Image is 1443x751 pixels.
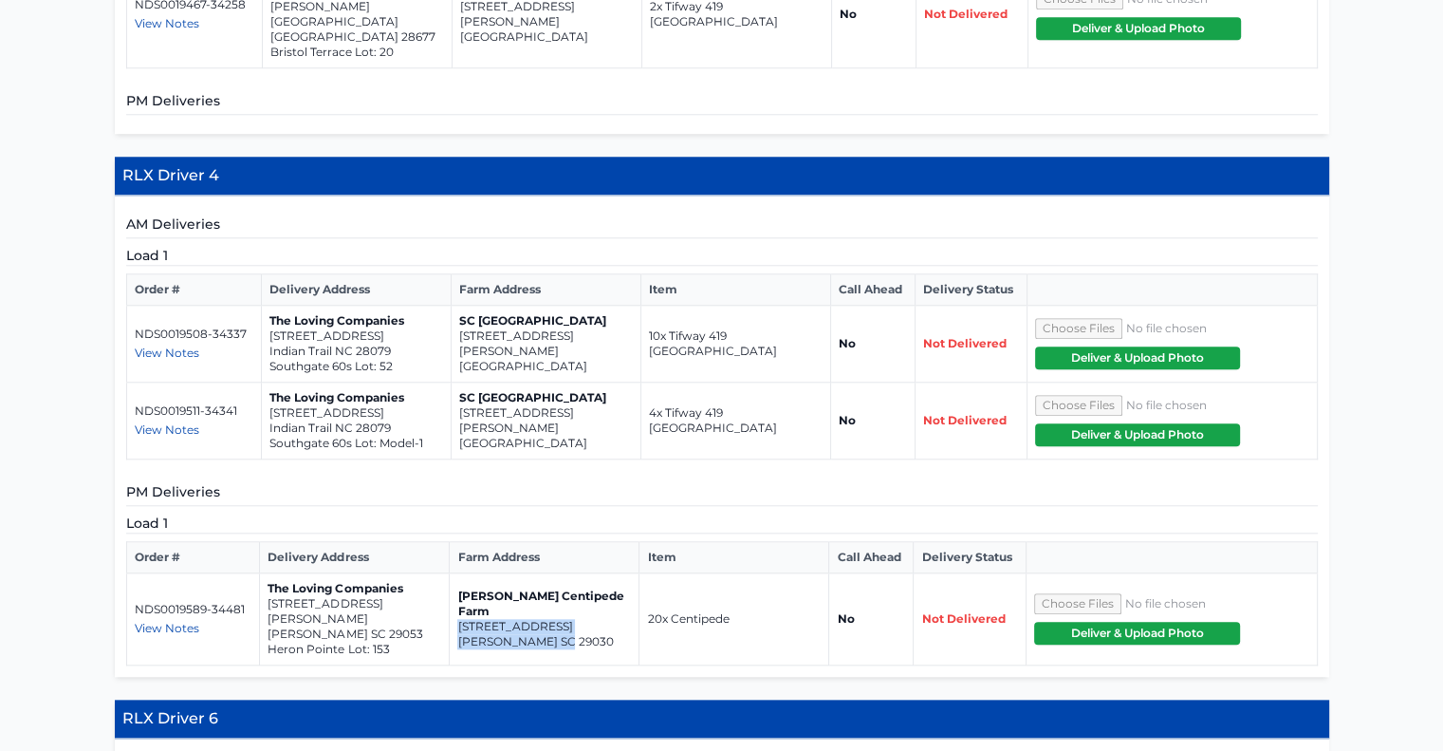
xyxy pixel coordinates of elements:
p: Heron Pointe Lot: 153 [268,642,441,657]
th: Delivery Address [262,274,452,306]
button: Deliver & Upload Photo [1035,423,1240,446]
p: [GEOGRAPHIC_DATA] [460,29,634,45]
p: [STREET_ADDRESS][PERSON_NAME] [459,405,633,436]
h5: PM Deliveries [126,91,1318,115]
p: NDS0019511-34341 [135,404,254,419]
p: [STREET_ADDRESS][PERSON_NAME] [459,329,633,359]
th: Item [641,274,831,306]
p: Indian Trail NC 28079 [269,344,443,359]
span: View Notes [135,422,199,437]
p: [PERSON_NAME] SC 29053 [268,627,441,642]
span: View Notes [135,16,199,30]
strong: No [839,413,856,427]
span: Not Delivered [921,611,1005,626]
h4: RLX Driver 4 [115,157,1329,196]
h5: Load 1 [126,514,1318,534]
th: Delivery Status [915,274,1027,306]
th: Call Ahead [831,274,916,306]
strong: No [839,336,856,350]
td: 20x Centipede [639,573,829,666]
p: SC [GEOGRAPHIC_DATA] [459,390,633,405]
td: 10x Tifway 419 [GEOGRAPHIC_DATA] [641,306,831,383]
p: Southgate 60s Lot: Model-1 [269,436,443,451]
p: NDS0019508-34337 [135,327,254,342]
p: NDS0019589-34481 [135,602,252,617]
span: View Notes [135,346,199,360]
p: [STREET_ADDRESS] [269,405,443,421]
th: Farm Address [452,274,641,306]
p: [PERSON_NAME] SC 29030 [457,634,631,649]
span: View Notes [135,621,199,635]
th: Order # [126,274,262,306]
p: Bristol Terrace Lot: 20 [270,45,444,60]
p: [STREET_ADDRESS][PERSON_NAME] [268,596,441,627]
p: [STREET_ADDRESS] [457,619,631,634]
th: Call Ahead [829,542,914,573]
span: Not Delivered [924,7,1008,21]
th: Order # [126,542,260,573]
p: [PERSON_NAME] Centipede Farm [457,589,631,619]
span: Not Delivered [923,336,1007,350]
strong: No [837,611,854,626]
p: Southgate 60s Lot: 52 [269,359,443,374]
h5: Load 1 [126,246,1318,266]
h5: AM Deliveries [126,215,1318,238]
td: 4x Tifway 419 [GEOGRAPHIC_DATA] [641,383,831,460]
h5: PM Deliveries [126,482,1318,506]
p: [GEOGRAPHIC_DATA] [GEOGRAPHIC_DATA] 28677 [270,14,444,45]
th: Farm Address [450,542,639,573]
button: Deliver & Upload Photo [1035,347,1240,369]
strong: No [840,7,857,21]
p: The Loving Companies [269,390,443,405]
button: Deliver & Upload Photo [1034,622,1240,645]
button: Deliver & Upload Photo [1036,17,1241,40]
p: Indian Trail NC 28079 [269,421,443,436]
span: Not Delivered [923,413,1007,427]
th: Delivery Address [260,542,450,573]
p: [STREET_ADDRESS] [269,329,443,344]
p: The Loving Companies [269,313,443,329]
p: [GEOGRAPHIC_DATA] [459,436,633,451]
th: Item [639,542,829,573]
h4: RLX Driver 6 [115,700,1329,739]
p: [GEOGRAPHIC_DATA] [459,359,633,374]
th: Delivery Status [914,542,1027,573]
p: The Loving Companies [268,581,441,596]
p: SC [GEOGRAPHIC_DATA] [459,313,633,329]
